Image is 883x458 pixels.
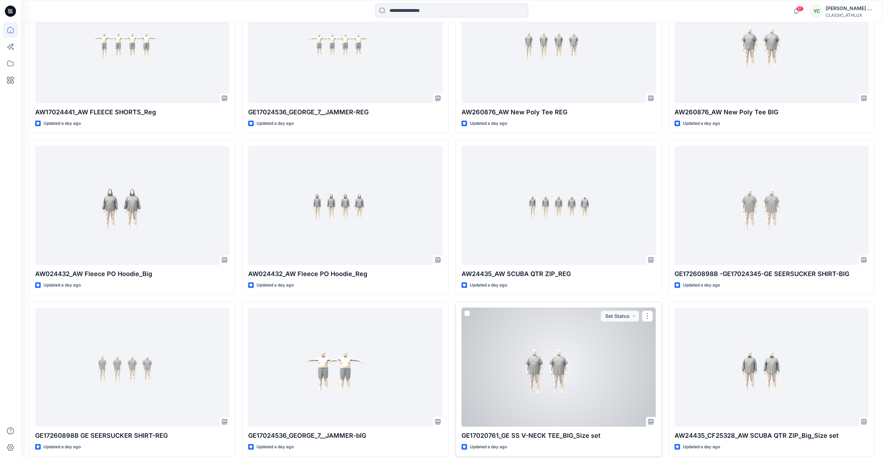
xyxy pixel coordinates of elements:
p: Updated a day ago [257,120,294,127]
p: AW260876_AW New Poly Tee BIG [675,107,869,117]
p: Updated a day ago [44,120,81,127]
p: Updated a day ago [470,282,507,289]
a: AW24435_CF25328_AW SCUBA QTR ZIP_Big_Size set [675,308,869,427]
span: 51 [796,6,804,12]
p: Updated a day ago [683,443,720,451]
p: AW24435_CF25328_AW SCUBA QTR ZIP_Big_Size set [675,431,869,441]
p: GE17260898B -GE17024345-GE SEERSUCKER SHIRT-BIG [675,269,869,279]
p: AW17024441_AW FLEECE SHORTS_Reg [35,107,229,117]
p: AW024432_AW Fleece PO Hoodie_Big [35,269,229,279]
a: AW024432_AW Fleece PO Hoodie_Reg [248,146,442,265]
a: AW24435_AW SCUBA QTR ZIP_REG [462,146,656,265]
p: AW024432_AW Fleece PO Hoodie_Reg [248,269,442,279]
p: Updated a day ago [683,282,720,289]
a: AW024432_AW Fleece PO Hoodie_Big [35,146,229,265]
p: Updated a day ago [470,120,507,127]
p: GE17024536_GEORGE_7__JAMMER-REG [248,107,442,117]
div: YC [810,5,823,17]
p: Updated a day ago [470,443,507,451]
p: GE17024536_GEORGE_7__JAMMER-bIG [248,431,442,441]
p: AW24435_AW SCUBA QTR ZIP_REG [462,269,656,279]
p: GE17020761_GE SS V-NECK TEE_BIG_Size set [462,431,656,441]
a: GE17024536_GEORGE_7__JAMMER-bIG [248,308,442,427]
div: CLASSIC_ATHLUX [826,13,874,18]
a: GE17260898B GE SEERSUCKER SHIRT-REG [35,308,229,427]
p: GE17260898B GE SEERSUCKER SHIRT-REG [35,431,229,441]
p: Updated a day ago [683,120,720,127]
p: Updated a day ago [44,443,81,451]
p: Updated a day ago [44,282,81,289]
a: GE17260898B -GE17024345-GE SEERSUCKER SHIRT-BIG [675,146,869,265]
p: Updated a day ago [257,282,294,289]
div: [PERSON_NAME] Cfai [826,4,874,13]
p: AW260876_AW New Poly Tee REG [462,107,656,117]
a: GE17020761_GE SS V-NECK TEE_BIG_Size set [462,308,656,427]
p: Updated a day ago [257,443,294,451]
